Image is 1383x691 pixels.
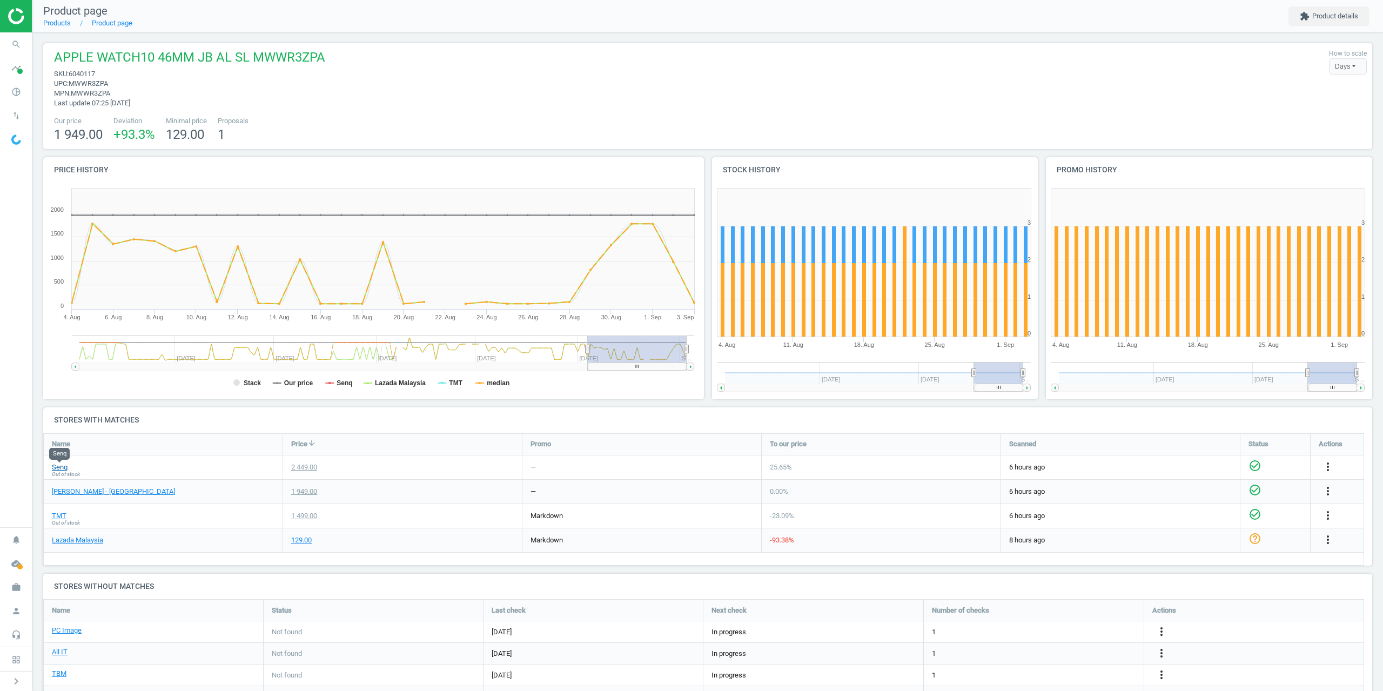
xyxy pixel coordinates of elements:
[770,487,788,495] span: 0.00 %
[711,670,746,680] span: In progress
[531,462,536,472] div: —
[531,512,563,520] span: markdown
[6,577,26,598] i: work
[1155,647,1168,661] button: more_vert
[1321,485,1334,499] button: more_vert
[218,127,225,142] span: 1
[1155,625,1168,638] i: more_vert
[11,135,21,145] img: wGWNvw8QSZomAAAAABJRU5ErkJggg==
[10,675,23,688] i: chevron_right
[1152,606,1176,615] span: Actions
[1321,460,1334,473] i: more_vert
[6,34,26,55] i: search
[1155,668,1168,682] button: more_vert
[492,649,695,659] span: [DATE]
[1248,439,1268,449] span: Status
[284,379,313,387] tspan: Our price
[52,626,82,635] a: PC Image
[1361,330,1365,337] text: 0
[311,314,331,320] tspan: 16. Aug
[711,649,746,659] span: In progress
[492,627,695,637] span: [DATE]
[54,70,69,78] span: sku :
[186,314,206,320] tspan: 10. Aug
[52,606,70,615] span: Name
[113,127,155,142] span: +93.3 %
[1329,58,1367,75] div: Days
[291,511,317,521] div: 1 499.00
[1319,439,1342,449] span: Actions
[770,463,792,471] span: 25.65 %
[228,314,248,320] tspan: 12. Aug
[1321,533,1334,547] button: more_vert
[854,341,874,348] tspan: 18. Aug
[6,601,26,621] i: person
[54,116,103,126] span: Our price
[1009,511,1232,521] span: 6 hours ago
[1248,484,1261,497] i: check_circle_outline
[1321,509,1334,523] button: more_vert
[1321,485,1334,498] i: more_vert
[531,536,563,544] span: markdown
[146,314,163,320] tspan: 8. Aug
[682,355,691,361] tspan: S…
[492,670,695,680] span: [DATE]
[52,487,175,497] a: [PERSON_NAME] - [GEOGRAPHIC_DATA]
[531,487,536,497] div: —
[43,19,71,27] a: Products
[770,536,794,544] span: -93.38 %
[997,341,1014,348] tspan: 1. Sep
[770,512,794,520] span: -23.09 %
[1027,219,1030,226] text: 3
[291,535,312,545] div: 129.00
[932,670,936,680] span: 1
[43,157,704,183] h4: Price history
[1248,532,1261,545] i: help_outline
[51,206,64,213] text: 2000
[63,314,80,320] tspan: 4. Aug
[375,379,426,387] tspan: Lazada Malaysia
[52,669,66,679] a: TBM
[291,487,317,497] div: 1 949.00
[6,82,26,102] i: pie_chart_outlined
[54,99,130,107] span: Last update 07:25 [DATE]
[166,116,207,126] span: Minimal price
[394,314,414,320] tspan: 20. Aug
[54,79,69,88] span: upc :
[677,314,694,320] tspan: 3. Sep
[1052,341,1069,348] tspan: 4. Aug
[71,89,110,97] span: MWWR3ZPA
[1355,376,1365,383] tspan: S…
[69,70,95,78] span: 6040117
[770,439,807,449] span: To our price
[1361,219,1365,226] text: 3
[52,471,80,478] span: Out of stock
[711,627,746,637] span: In progress
[52,511,66,521] a: TMT
[1046,157,1372,183] h4: Promo history
[449,379,462,387] tspan: TMT
[1188,341,1208,348] tspan: 18. Aug
[166,127,204,142] span: 129.00
[6,529,26,550] i: notifications
[1009,535,1232,545] span: 8 hours ago
[43,574,1372,599] h4: Stores without matches
[1027,330,1030,337] text: 0
[924,341,944,348] tspan: 25. Aug
[69,79,108,88] span: MWWR3ZPA
[52,439,70,449] span: Name
[6,105,26,126] i: swap_vert
[6,553,26,574] i: cloud_done
[6,625,26,645] i: headset_mic
[272,606,292,615] span: Status
[337,379,352,387] tspan: Senq
[1155,647,1168,660] i: more_vert
[8,8,85,24] img: ajHJNr6hYgQAAAAASUVORK5CYII=
[51,230,64,237] text: 1500
[487,379,509,387] tspan: median
[272,649,302,659] span: Not found
[105,314,122,320] tspan: 6. Aug
[43,407,1372,433] h4: Stores with matches
[307,439,316,447] i: arrow_downward
[932,627,936,637] span: 1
